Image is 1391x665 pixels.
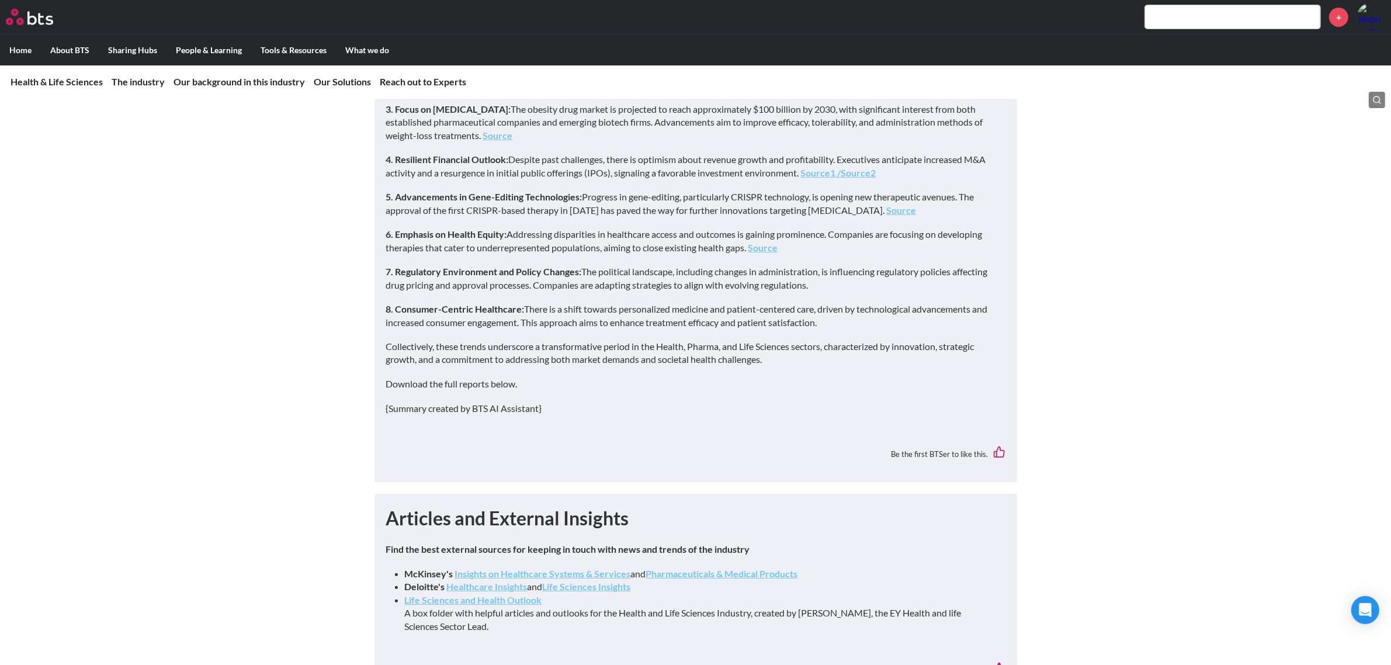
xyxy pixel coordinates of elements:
p: Despite past challenges, there is optimism about revenue growth and profitability. Executives ant... [386,153,1005,179]
h1: Articles and External Insights [386,505,1005,532]
div: Be the first BTSer to like this. [386,438,1005,470]
a: Reach out to Experts [380,76,466,87]
a: Source [887,205,917,216]
strong: 4. Resilient Financial Outlook: [386,154,509,165]
li: A box folder with helpful articles and outlooks for the Health and Life Sciences Industry, create... [405,594,996,633]
strong: 5. Advancements in Gene-Editing Technologies: [386,191,582,202]
p: Collectively, these trends underscore a transformative period in the Health, Pharma, and Life Sci... [386,340,1005,366]
a: Our Solutions [314,76,371,87]
a: Source2 [841,167,876,178]
strong: 6. Emphasis on Health Equity: [386,228,507,240]
strong: 8. Consumer-Centric Healthcare: [386,303,525,314]
p: There is a shift towards personalized medicine and patient-centered care, driven by technological... [386,303,1005,329]
img: BTS Logo [6,9,53,25]
label: What we do [336,35,398,65]
a: Go home [6,9,75,25]
li: and [405,567,996,580]
p: Addressing disparities in healthcare access and outcomes is gaining prominence. Companies are foc... [386,228,1005,254]
div: Open Intercom Messenger [1351,596,1379,624]
a: Life Sciences Insights [543,581,631,592]
p: {Summary created by BTS AI Assistant} [386,402,1005,415]
strong: Deloitte's [405,581,445,592]
a: Pharmaceuticals & Medical Products [646,568,798,579]
label: About BTS [41,35,99,65]
li: and [405,580,996,593]
a: Our background in this industry [174,76,305,87]
p: The obesity drug market is projected to reach approximately $100 billion by 2030, with significan... [386,103,1005,142]
a: Source [483,130,513,141]
p: Progress in gene-editing, particularly CRISPR technology, is opening new therapeutic avenues. The... [386,191,1005,217]
a: + [1329,8,1348,27]
img: Jason Phillips [1357,3,1385,31]
label: Sharing Hubs [99,35,166,65]
a: Life Sciences and Health Outlook [405,594,542,605]
a: The industry [112,76,165,87]
label: Tools & Resources [251,35,336,65]
p: Download the full reports below. [386,377,1005,390]
label: People & Learning [166,35,251,65]
a: Profile [1357,3,1385,31]
a: Health & Life Sciences [11,76,103,87]
p: The political landscape, including changes in administration, is influencing regulatory policies ... [386,265,1005,292]
a: Healthcare Insights [447,581,528,592]
strong: 7. Regulatory Environment and Policy Changes: [386,266,582,277]
strong: Find the best external sources for keeping in touch with news and trends of the industry [386,543,750,555]
strong: McKinsey's [405,568,453,579]
a: Source1 / [801,167,841,178]
a: Source [748,242,778,253]
a: Insights on Healthcare Systems & Services [455,568,631,579]
strong: 3. Focus on [MEDICAL_DATA]: [386,103,511,115]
